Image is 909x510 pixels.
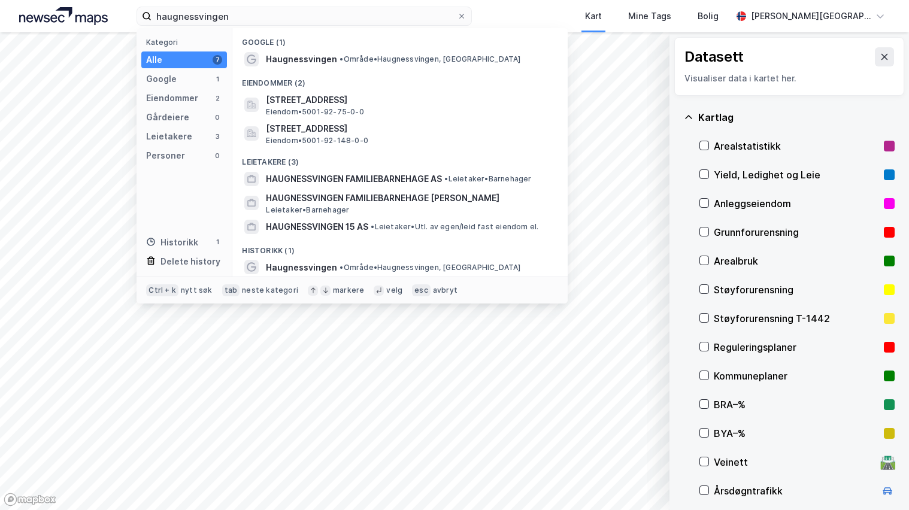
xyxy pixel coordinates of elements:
div: Visualiser data i kartet her. [684,71,894,86]
div: velg [386,286,402,295]
div: Datasett [684,47,744,66]
div: BYA–% [714,426,879,441]
div: Leietakere [146,129,192,144]
span: HAUGNESSVINGEN FAMILIEBARNEHAGE AS [266,172,442,186]
div: Kontrollprogram for chat [849,453,909,510]
div: Kartlag [698,110,895,125]
div: Mine Tags [628,9,671,23]
span: Haugnessvingen [266,260,337,275]
a: Mapbox homepage [4,493,56,506]
div: 1 [213,237,222,247]
div: Google [146,72,177,86]
div: tab [222,284,240,296]
span: Leietaker • Barnehager [266,205,349,215]
span: • [340,263,343,272]
span: Leietaker • Barnehager [444,174,531,184]
div: Leietakere (3) [232,148,568,169]
div: Grunnforurensning [714,225,879,239]
iframe: Chat Widget [849,453,909,510]
span: Område • Haugnessvingen, [GEOGRAPHIC_DATA] [340,54,520,64]
div: Støyforurensning [714,283,879,297]
span: Område • Haugnessvingen, [GEOGRAPHIC_DATA] [340,263,520,272]
span: • [340,54,343,63]
div: markere [333,286,364,295]
span: HAUGNESSVINGEN 15 AS [266,220,368,234]
div: Arealstatistikk [714,139,879,153]
div: nytt søk [181,286,213,295]
div: Årsdøgntrafikk [714,484,875,498]
div: avbryt [433,286,457,295]
div: Delete history [160,254,220,269]
span: [STREET_ADDRESS] [266,122,553,136]
span: HAUGNESSVINGEN FAMILIEBARNEHAGE [PERSON_NAME] [266,191,553,205]
div: Anleggseiendom [714,196,879,211]
div: Eiendommer [146,91,198,105]
div: 1 [213,74,222,84]
span: Leietaker • Utl. av egen/leid fast eiendom el. [371,222,538,232]
div: Alle [146,53,162,67]
div: 0 [213,151,222,160]
div: Ctrl + k [146,284,178,296]
div: Yield, Ledighet og Leie [714,168,879,182]
div: Historikk (1) [232,236,568,258]
img: logo.a4113a55bc3d86da70a041830d287a7e.svg [19,7,108,25]
div: Eiendommer (2) [232,69,568,90]
span: [STREET_ADDRESS] [266,93,553,107]
input: Søk på adresse, matrikkel, gårdeiere, leietakere eller personer [151,7,457,25]
div: Bolig [698,9,719,23]
div: Kommuneplaner [714,369,879,383]
div: Kategori [146,38,227,47]
div: Veinett [714,455,875,469]
div: 2 [213,93,222,103]
div: Gårdeiere [146,110,189,125]
span: Haugnessvingen [266,52,337,66]
div: [PERSON_NAME][GEOGRAPHIC_DATA] [751,9,871,23]
div: Arealbruk [714,254,879,268]
div: 7 [213,55,222,65]
div: Personer [146,148,185,163]
span: • [444,174,448,183]
div: Google (1) [232,28,568,50]
span: • [371,222,374,231]
div: esc [412,284,431,296]
div: BRA–% [714,397,879,412]
div: Historikk [146,235,198,250]
span: Eiendom • 5001-92-148-0-0 [266,136,368,145]
div: 3 [213,132,222,141]
div: 0 [213,113,222,122]
div: neste kategori [242,286,298,295]
div: Støyforurensning T-1442 [714,311,879,326]
span: Eiendom • 5001-92-75-0-0 [266,107,363,117]
div: Reguleringsplaner [714,340,879,354]
div: Kart [585,9,602,23]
